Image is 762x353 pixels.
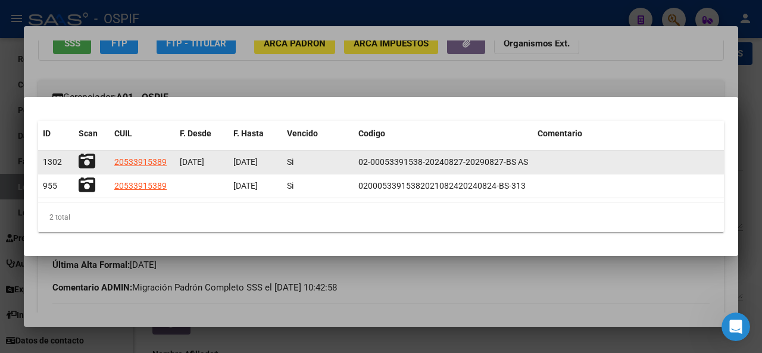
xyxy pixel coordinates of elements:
datatable-header-cell: CUIL [110,121,175,146]
span: 20533915389 [114,157,167,167]
span: Scan [79,129,98,138]
span: Comentario [538,129,582,138]
datatable-header-cell: Codigo [354,121,533,146]
span: Codigo [358,129,385,138]
iframe: Intercom live chat [722,313,750,341]
span: F. Hasta [233,129,264,138]
span: 1302 [43,157,62,167]
span: [DATE] [233,181,258,190]
span: Si [287,157,293,167]
span: Vencido [287,129,318,138]
datatable-header-cell: Comentario [533,121,724,146]
span: ID [43,129,51,138]
span: [DATE] [180,157,204,167]
datatable-header-cell: F. Desde [175,121,229,146]
span: 02-00053391538-20240827-20290827-BS AS [358,157,528,167]
datatable-header-cell: Vencido [282,121,354,146]
datatable-header-cell: Scan [74,121,110,146]
span: CUIL [114,129,132,138]
datatable-header-cell: F. Hasta [229,121,282,146]
span: [DATE] [233,157,258,167]
span: 20533915389 [114,181,167,190]
div: 2 total [38,202,724,232]
datatable-header-cell: ID [38,121,74,146]
span: F. Desde [180,129,211,138]
span: Si [287,181,293,190]
span: 955 [43,181,57,190]
span: 02000533915382021082420240824-BS-313 [358,181,526,190]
